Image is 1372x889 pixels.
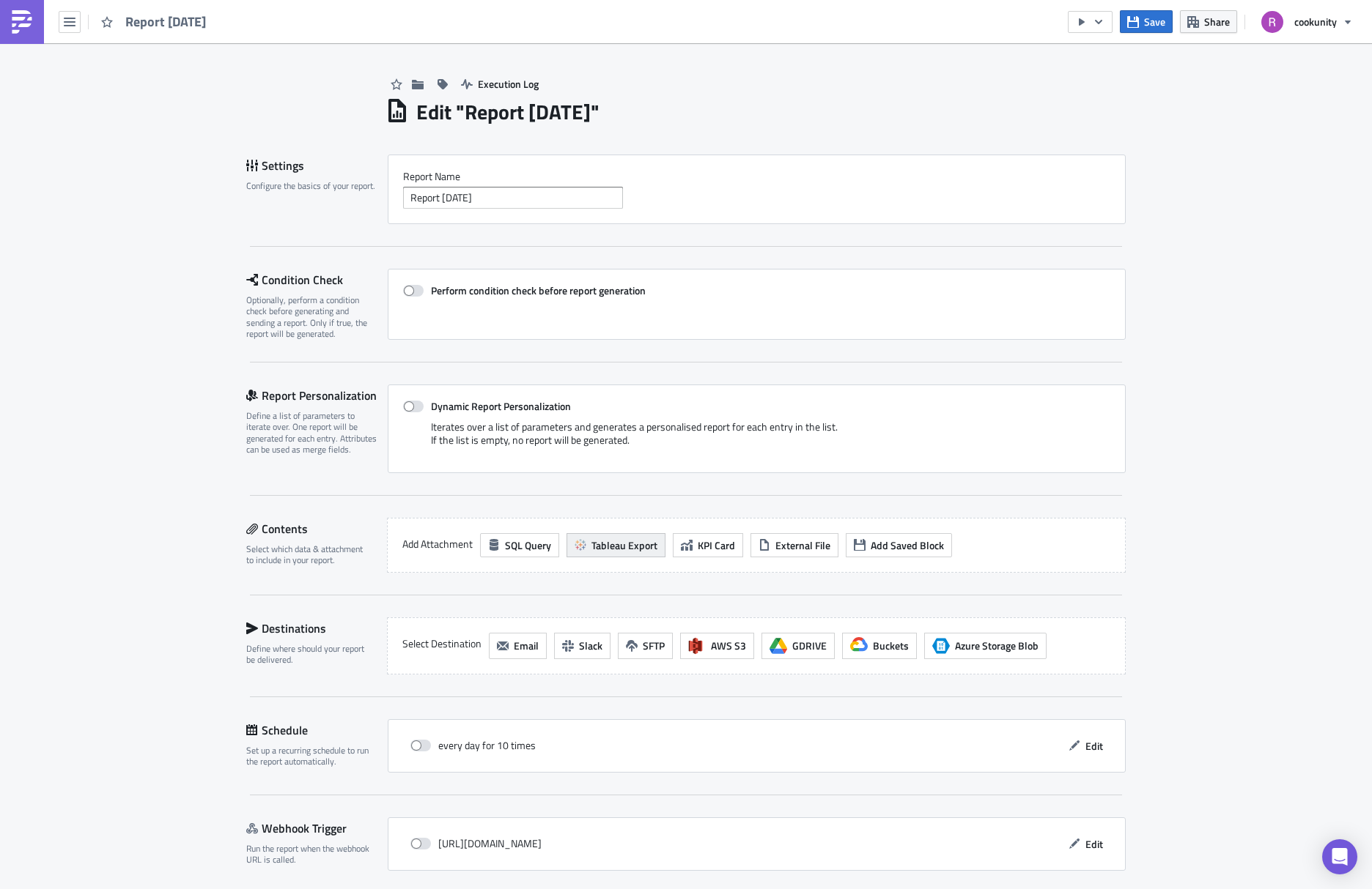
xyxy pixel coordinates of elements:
span: SFTP [643,638,665,653]
span: Tableau Export [591,538,657,553]
button: Edit [1061,734,1110,757]
div: Settings [246,155,388,176]
button: AWS S3 [680,633,754,659]
button: KPI Card [673,533,743,557]
span: SQL Query [505,538,551,553]
img: Avatar [1260,10,1285,34]
span: Save [1144,14,1165,29]
div: Set up a recurring schedule to run the report automatically. [246,745,378,767]
button: Slack [554,633,611,659]
button: Add Saved Block [846,533,952,557]
span: Edit [1085,738,1103,754]
div: Define where should your report be delivered. [246,643,370,666]
div: Iterates over a list of parameters and generates a personalised report for each entry in the list... [403,420,1110,458]
img: PushMetrics [10,10,34,34]
div: Configure the basics of your report. [246,180,378,191]
div: Webhook Trigger [246,817,388,839]
div: Schedule [246,719,388,741]
span: Azure Storage Blob [932,637,950,655]
span: Share [1204,14,1230,29]
div: Select which data & attachment to include in your report. [246,543,370,566]
div: Optionally, perform a condition check before generating and sending a report. Only if true, the r... [246,294,378,340]
span: AWS S3 [711,638,746,653]
button: External File [750,533,838,557]
label: Add Attachment [402,533,473,555]
button: Azure Storage BlobAzure Storage Blob [924,633,1047,659]
button: Buckets [842,633,917,659]
div: Define a list of parameters to iterate over. One report will be generated for each entry. Attribu... [246,410,378,455]
div: Open Intercom Messenger [1322,839,1357,874]
div: Destinations [246,617,370,639]
span: Azure Storage Blob [955,638,1039,653]
span: Report [DATE] [125,13,207,30]
span: Email [514,638,539,653]
span: Add Saved Block [871,538,944,553]
div: every day for 10 times [410,734,536,756]
span: KPI Card [698,538,735,553]
button: Edit [1061,833,1110,855]
span: External File [775,538,830,553]
div: Run the report when the webhook URL is called. [246,843,378,866]
label: Report Nam﻿e [403,170,1110,183]
label: Select Destination [402,633,482,655]
button: cookunity [1253,6,1361,38]
span: Edit [1085,836,1103,852]
span: Slack [579,638,602,653]
button: SFTP [618,633,673,659]
button: Tableau Export [567,533,665,557]
div: [URL][DOMAIN_NAME] [410,833,542,855]
button: Share [1180,10,1237,33]
h1: Edit " Report [DATE] " [416,99,600,125]
button: Save [1120,10,1173,33]
span: GDRIVE [792,638,827,653]
strong: Perform condition check before report generation [431,283,646,298]
span: Buckets [873,638,909,653]
button: SQL Query [480,533,559,557]
button: Execution Log [454,72,546,95]
strong: Dynamic Report Personalization [431,398,571,414]
div: Contents [246,518,370,540]
div: Report Personalization [246,384,388,406]
button: GDRIVE [761,633,835,659]
span: cookunity [1294,14,1337,29]
div: Condition Check [246,269,388,291]
button: Email [489,633,547,659]
span: Execution Log [478,76,539,92]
